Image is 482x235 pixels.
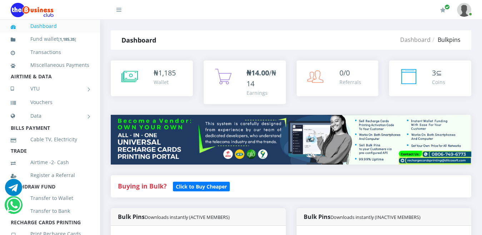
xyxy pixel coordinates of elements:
[111,60,193,96] a: ₦1,185 Wallet
[145,214,230,220] small: Downloads instantly (ACTIVE MEMBERS)
[11,94,89,111] a: Vouchers
[6,202,21,214] a: Chat for support
[339,68,350,78] span: 0/0
[304,213,421,221] strong: Bulk Pins
[331,214,421,220] small: Downloads instantly (INACTIVE MEMBERS)
[173,182,230,190] a: Click to Buy Cheaper
[247,89,279,97] div: Earnings
[297,60,379,96] a: 0/0 Referrals
[58,36,76,42] small: [ ]
[11,80,89,98] a: VTU
[11,31,89,48] a: Fund wallet[1,185.35]
[204,60,286,104] a: ₦14.00/₦14 Earnings
[11,107,89,125] a: Data
[440,7,446,13] i: Renew/Upgrade Subscription
[11,131,89,148] a: Cable TV, Electricity
[11,44,89,60] a: Transactions
[121,36,156,44] strong: Dashboard
[60,36,75,42] b: 1,185.35
[432,68,436,78] span: 3
[11,154,89,171] a: Airtime -2- Cash
[158,68,176,78] span: 1,185
[11,203,89,219] a: Transfer to Bank
[154,78,176,86] div: Wallet
[431,35,461,44] li: Bulkpins
[111,115,471,164] img: multitenant_rcp.png
[5,184,22,196] a: Chat for support
[247,68,276,88] span: /₦14
[11,3,54,17] img: Logo
[154,68,176,78] div: ₦
[444,4,450,10] span: Renew/Upgrade Subscription
[11,190,89,206] a: Transfer to Wallet
[118,213,230,221] strong: Bulk Pins
[432,68,445,78] div: ⊆
[400,36,431,44] a: Dashboard
[11,167,89,183] a: Register a Referral
[457,3,471,17] img: User
[176,183,227,190] b: Click to Buy Cheaper
[11,57,89,73] a: Miscellaneous Payments
[432,78,445,86] div: Coins
[118,182,167,190] strong: Buying in Bulk?
[339,78,361,86] div: Referrals
[11,18,89,34] a: Dashboard
[247,68,269,78] b: ₦14.00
